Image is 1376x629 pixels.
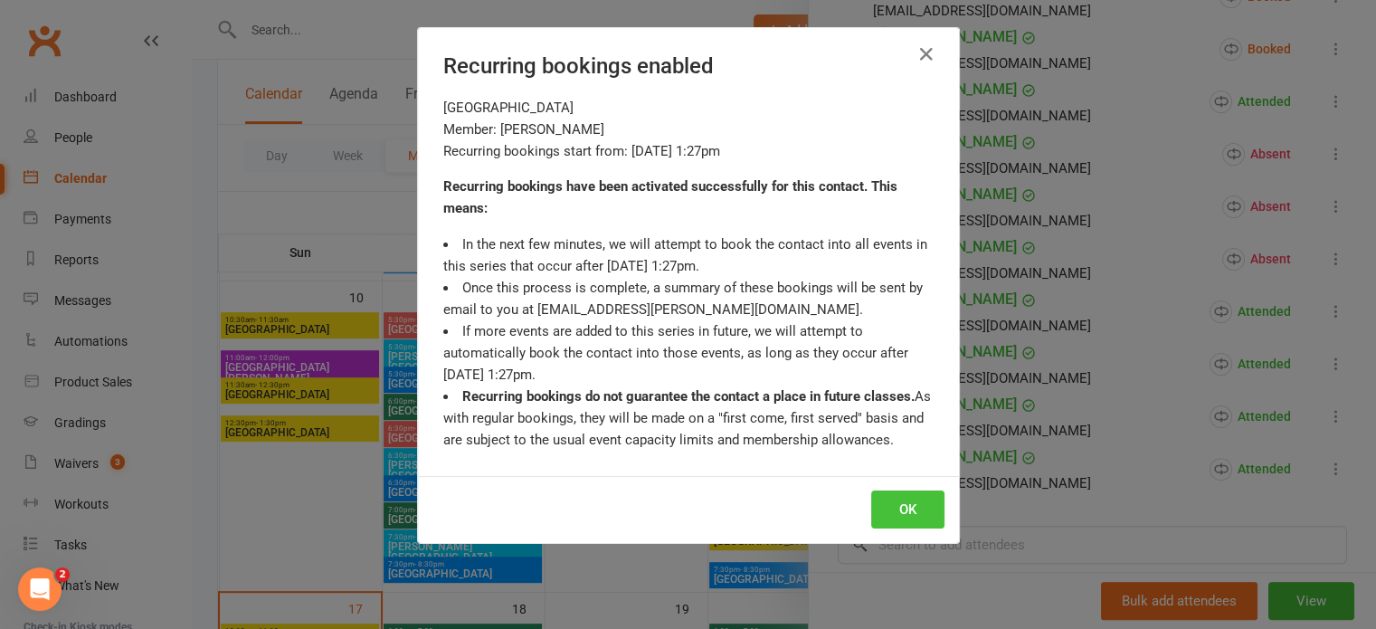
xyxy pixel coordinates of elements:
li: If more events are added to this series in future, we will attempt to automatically book the cont... [443,320,934,386]
div: [GEOGRAPHIC_DATA] [443,97,934,119]
span: 2 [55,567,70,582]
li: In the next few minutes, we will attempt to book the contact into all events in this series that ... [443,233,934,277]
strong: Recurring bookings have been activated successfully for this contact. This means: [443,178,897,216]
div: Recurring bookings start from: [DATE] 1:27pm [443,140,934,162]
li: Once this process is complete, a summary of these bookings will be sent by email to you at [EMAIL... [443,277,934,320]
button: OK [871,491,944,529]
div: Member: [PERSON_NAME] [443,119,934,140]
button: Close [912,40,941,69]
li: As with regular bookings, they will be made on a "first come, first served" basis and are subject... [443,386,934,451]
h4: Recurring bookings enabled [443,53,934,79]
iframe: Intercom live chat [18,567,62,611]
strong: Recurring bookings do not guarantee the contact a place in future classes. [462,388,915,405]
